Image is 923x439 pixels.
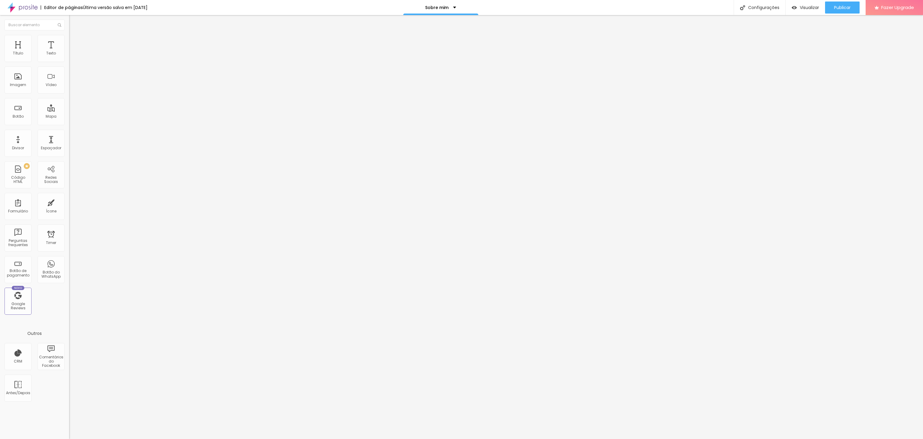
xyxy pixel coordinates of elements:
div: Comentários do Facebook [39,355,63,368]
p: Sobre mim [425,5,449,10]
span: Visualizar [800,5,819,10]
div: CRM [14,359,22,363]
iframe: Editor [69,15,923,439]
div: Código HTML [6,175,30,184]
div: Última versão salva em [DATE] [83,5,148,10]
div: Mapa [46,114,56,119]
div: Perguntas frequentes [6,239,30,247]
div: Divisor [12,146,24,150]
div: Botão de pagamento [6,269,30,277]
div: Texto [46,51,56,55]
div: Google Reviews [6,302,30,311]
img: view-1.svg [792,5,797,10]
div: Título [13,51,23,55]
button: Visualizar [786,2,825,14]
button: Publicar [825,2,860,14]
img: Icone [58,23,61,27]
div: Redes Sociais [39,175,63,184]
img: Icone [740,5,745,10]
div: Botão [13,114,24,119]
div: Ícone [46,209,56,213]
div: Vídeo [46,83,56,87]
div: Formulário [8,209,28,213]
div: Timer [46,241,56,245]
div: Editor de páginas [41,5,83,10]
input: Buscar elemento [5,20,65,30]
span: Fazer Upgrade [881,5,914,10]
div: Novo [12,286,25,290]
div: Botão do WhatsApp [39,270,63,279]
div: Imagem [10,83,26,87]
div: Espaçador [41,146,61,150]
span: Publicar [834,5,851,10]
div: Antes/Depois [6,391,30,395]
